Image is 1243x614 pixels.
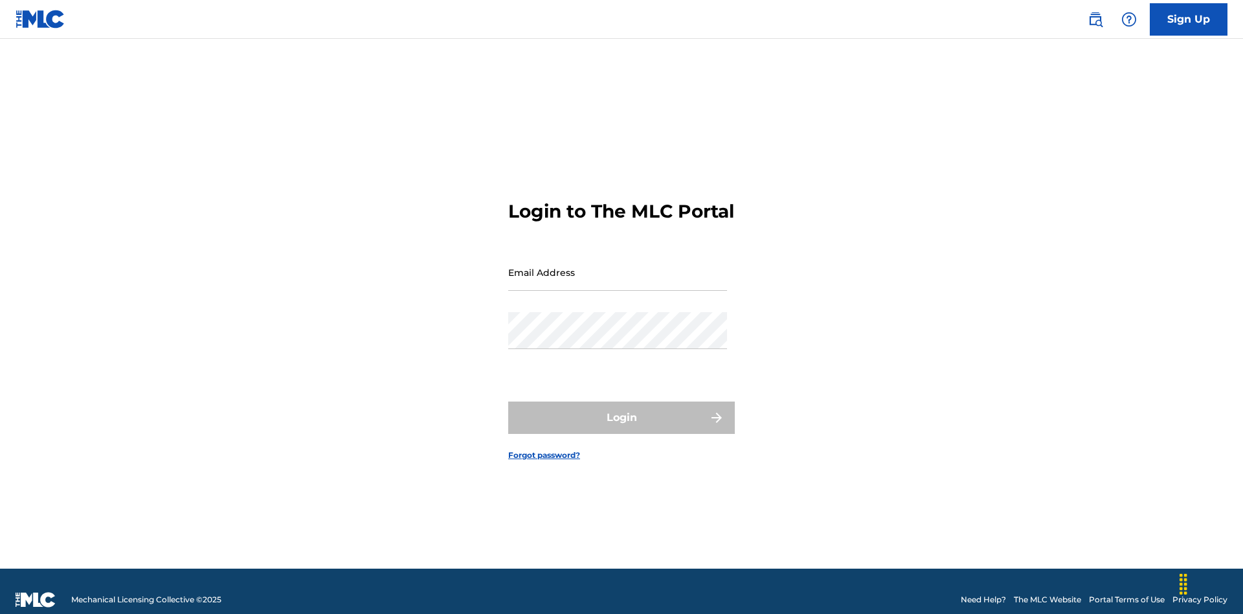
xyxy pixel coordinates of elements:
img: help [1121,12,1137,27]
img: search [1088,12,1103,27]
a: Privacy Policy [1172,594,1227,606]
h3: Login to The MLC Portal [508,200,734,223]
a: Sign Up [1150,3,1227,36]
div: Help [1116,6,1142,32]
img: logo [16,592,56,608]
a: Need Help? [961,594,1006,606]
a: Forgot password? [508,449,580,461]
img: MLC Logo [16,10,65,28]
a: Public Search [1082,6,1108,32]
a: The MLC Website [1014,594,1081,606]
a: Portal Terms of Use [1089,594,1165,606]
span: Mechanical Licensing Collective © 2025 [71,594,221,606]
div: Drag [1173,565,1194,604]
iframe: Chat Widget [1178,552,1243,614]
